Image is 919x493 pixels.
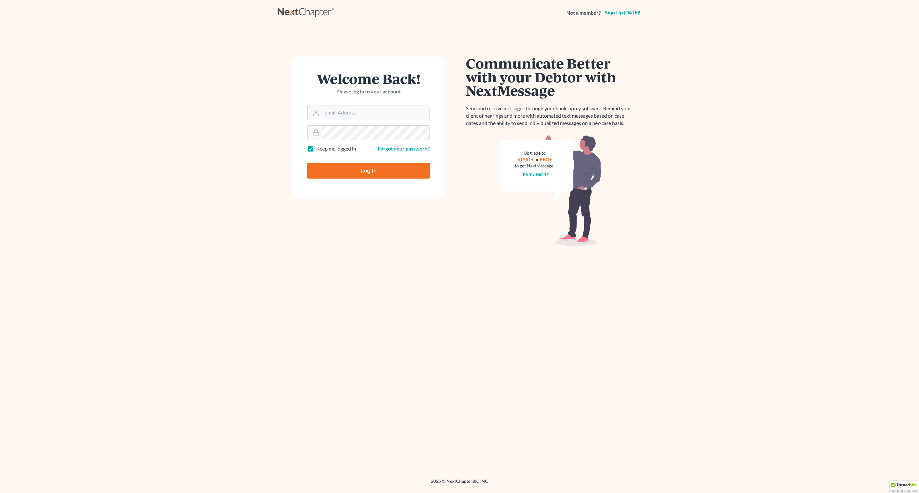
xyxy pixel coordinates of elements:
div: Upgrade to [515,150,554,156]
p: Send and receive messages through your bankruptcy software. Remind your client of hearings and mo... [466,105,635,127]
input: Email Address [322,106,430,120]
img: nextmessage_bg-59042aed3d76b12b5cd301f8e5b87938c9018125f34e5fa2b7a6b67550977c72.svg [499,135,601,246]
span: or [534,157,539,162]
div: to get NextMessage. [515,163,554,169]
div: TrustedSite Certified [890,481,919,493]
label: Keep me logged in [316,145,356,152]
strong: Not a member? [566,9,601,17]
a: START+ [518,157,534,162]
h1: Welcome Back! [307,72,430,85]
div: 2025 © NextChapterBK, INC [278,478,641,489]
input: Log In [307,163,430,179]
a: PRO+ [540,157,552,162]
a: Sign up [DATE]! [603,10,641,15]
h1: Communicate Better with your Debtor with NextMessage [466,56,635,97]
p: Please log in to your account [307,88,430,95]
a: Learn more [520,172,549,177]
a: Forgot your password? [378,145,430,151]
